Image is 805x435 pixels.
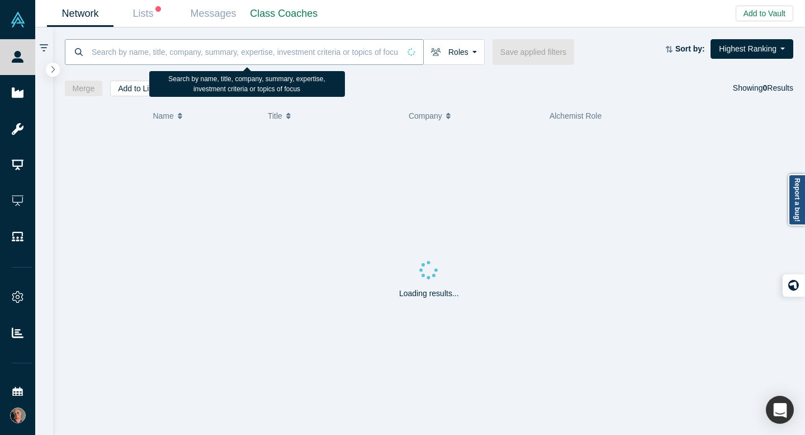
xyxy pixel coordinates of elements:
button: Save applied filters [493,39,574,65]
div: Showing [733,81,793,96]
input: Search by name, title, company, summary, expertise, investment criteria or topics of focus [91,39,400,65]
img: Laurent Rains's Account [10,408,26,423]
button: Add to List [110,81,163,96]
strong: Sort by: [675,44,705,53]
a: Network [47,1,113,27]
span: Alchemist Role [550,111,602,120]
button: Merge [65,81,103,96]
p: Loading results... [399,288,459,300]
img: Alchemist Vault Logo [10,12,26,27]
button: Highest Ranking [711,39,793,59]
a: Report a bug! [788,174,805,226]
span: Results [763,83,793,92]
span: Name [153,104,173,128]
button: Add to Vault [736,6,793,21]
span: Company [409,104,442,128]
span: Title [268,104,282,128]
a: Lists [113,1,180,27]
button: Title [268,104,397,128]
a: Messages [180,1,247,27]
button: Company [409,104,538,128]
strong: 0 [763,83,768,92]
a: Class Coaches [247,1,321,27]
button: Name [153,104,256,128]
button: Roles [423,39,485,65]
